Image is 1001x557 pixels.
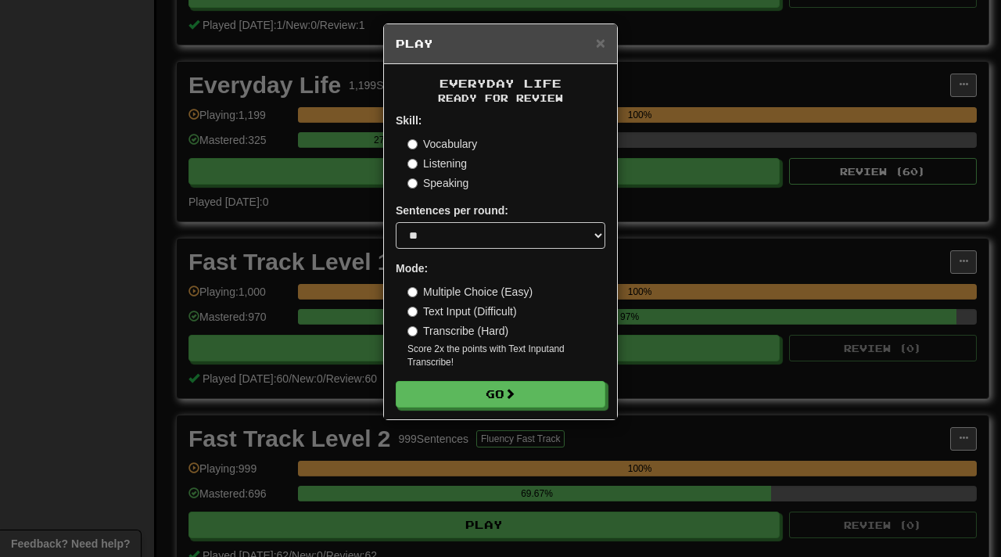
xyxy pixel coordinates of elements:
[407,136,477,152] label: Vocabulary
[407,287,418,297] input: Multiple Choice (Easy)
[396,381,605,408] button: Go
[407,178,418,189] input: Speaking
[407,156,467,171] label: Listening
[596,34,605,52] span: ×
[407,175,468,191] label: Speaking
[407,159,418,169] input: Listening
[407,284,533,300] label: Multiple Choice (Easy)
[396,262,428,275] strong: Mode:
[396,36,605,52] h5: Play
[407,304,517,319] label: Text Input (Difficult)
[396,203,508,218] label: Sentences per round:
[596,34,605,51] button: Close
[407,139,418,149] input: Vocabulary
[396,114,422,127] strong: Skill:
[396,92,605,105] small: Ready for Review
[407,323,508,339] label: Transcribe (Hard)
[440,77,561,90] span: Everyday Life
[407,307,418,317] input: Text Input (Difficult)
[407,326,418,336] input: Transcribe (Hard)
[407,343,605,369] small: Score 2x the points with Text Input and Transcribe !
